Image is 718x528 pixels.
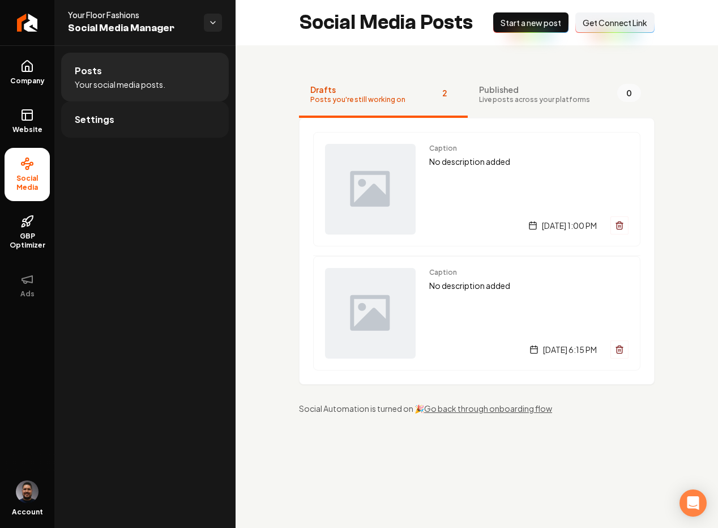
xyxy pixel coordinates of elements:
[299,403,424,414] span: Social Automation is turned on 🎉
[12,508,43,517] span: Account
[617,84,641,102] span: 0
[429,144,629,153] span: Caption
[75,64,102,78] span: Posts
[299,73,655,118] nav: Tabs
[75,79,165,90] span: Your social media posts.
[313,132,640,246] a: Post previewCaptionNo description added[DATE] 1:00 PM
[479,95,590,104] span: Live posts across your platforms
[6,76,49,86] span: Company
[424,403,552,414] a: Go back through onboarding flow
[5,99,50,143] a: Website
[16,289,39,299] span: Ads
[429,268,629,277] span: Caption
[8,125,47,134] span: Website
[493,12,569,33] button: Start a new post
[325,268,416,359] img: Post preview
[16,480,39,503] img: Daniel Humberto Ortega Celis
[68,20,195,36] span: Social Media Manager
[5,206,50,259] a: GBP Optimizer
[299,11,473,34] h2: Social Media Posts
[313,256,640,371] a: Post previewCaptionNo description added[DATE] 6:15 PM
[5,263,50,308] button: Ads
[433,84,456,102] span: 2
[299,73,468,118] button: DraftsPosts you're still working on2
[61,101,229,138] a: Settings
[16,480,39,503] button: Open user button
[575,12,655,33] button: Get Connect Link
[501,17,561,28] span: Start a new post
[5,174,50,192] span: Social Media
[17,14,38,32] img: Rebolt Logo
[543,344,597,355] span: [DATE] 6:15 PM
[325,144,416,235] img: Post preview
[479,84,590,95] span: Published
[679,489,707,517] div: Open Intercom Messenger
[429,279,629,292] p: No description added
[5,232,50,250] span: GBP Optimizer
[75,113,114,126] span: Settings
[310,95,405,104] span: Posts you're still working on
[310,84,405,95] span: Drafts
[429,155,629,168] p: No description added
[468,73,652,118] button: PublishedLive posts across your platforms0
[583,17,647,28] span: Get Connect Link
[5,50,50,95] a: Company
[542,220,597,231] span: [DATE] 1:00 PM
[68,9,195,20] span: Your Floor Fashions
